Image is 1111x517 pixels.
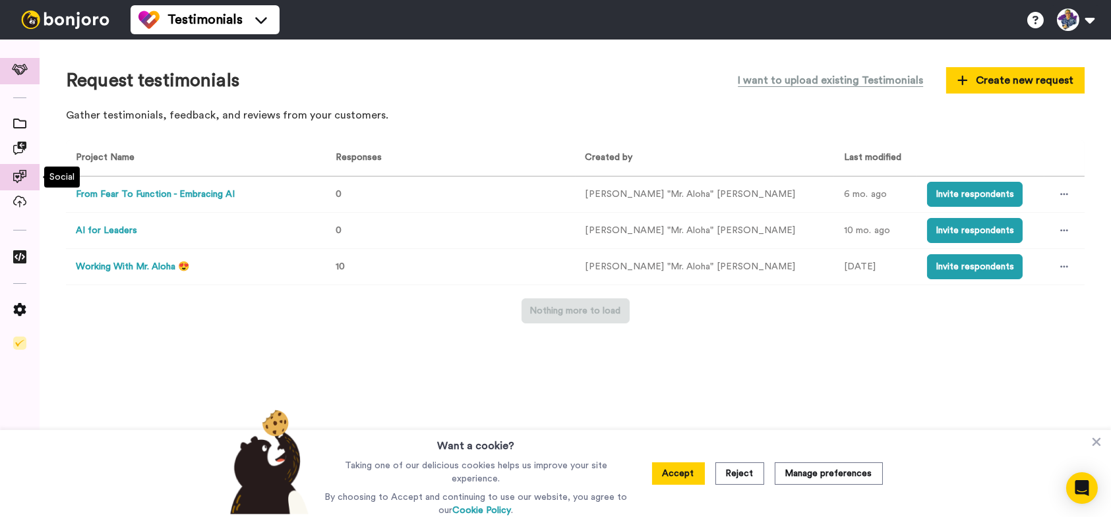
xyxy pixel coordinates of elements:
[321,459,630,485] p: Taking one of our delicious cookies helps us improve your site experience.
[927,254,1023,279] button: Invite respondents
[138,9,160,30] img: tm-color.svg
[167,11,243,29] span: Testimonials
[834,249,917,285] td: [DATE]
[927,218,1023,243] button: Invite respondents
[652,462,705,485] button: Accept
[576,177,835,213] td: [PERSON_NAME] "Mr. Aloha" [PERSON_NAME]
[576,213,835,249] td: [PERSON_NAME] "Mr. Aloha" [PERSON_NAME]
[437,430,514,454] h3: Want a cookie?
[576,249,835,285] td: [PERSON_NAME] "Mr. Aloha" [PERSON_NAME]
[76,224,137,238] button: AI for Leaders
[66,140,320,177] th: Project Name
[336,190,342,199] span: 0
[330,153,382,162] span: Responses
[834,140,917,177] th: Last modified
[16,11,115,29] img: bj-logo-header-white.svg
[66,108,1085,123] p: Gather testimonials, feedback, and reviews from your customers.
[336,226,342,235] span: 0
[76,260,189,274] button: Working With Mr. Aloha 😍
[728,66,933,95] button: I want to upload existing Testimonials
[775,462,883,485] button: Manage preferences
[452,506,511,515] a: Cookie Policy
[834,177,917,213] td: 6 mo. ago
[834,213,917,249] td: 10 mo. ago
[336,262,345,271] span: 10
[76,188,235,202] button: From Fear To Function - Embracing AI
[738,72,923,88] span: I want to upload existing Testimonials
[957,72,1073,88] span: Create new request
[1066,472,1098,504] div: Open Intercom Messenger
[715,462,764,485] button: Reject
[321,491,630,517] p: By choosing to Accept and continuing to use our website, you agree to our .
[218,409,316,514] img: bear-with-cookie.png
[927,182,1023,207] button: Invite respondents
[13,337,26,350] img: Checklist.svg
[66,70,239,91] h1: Request testimonials
[44,167,80,188] div: Social
[946,67,1085,94] button: Create new request
[576,140,835,177] th: Created by
[522,298,630,323] button: Nothing more to load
